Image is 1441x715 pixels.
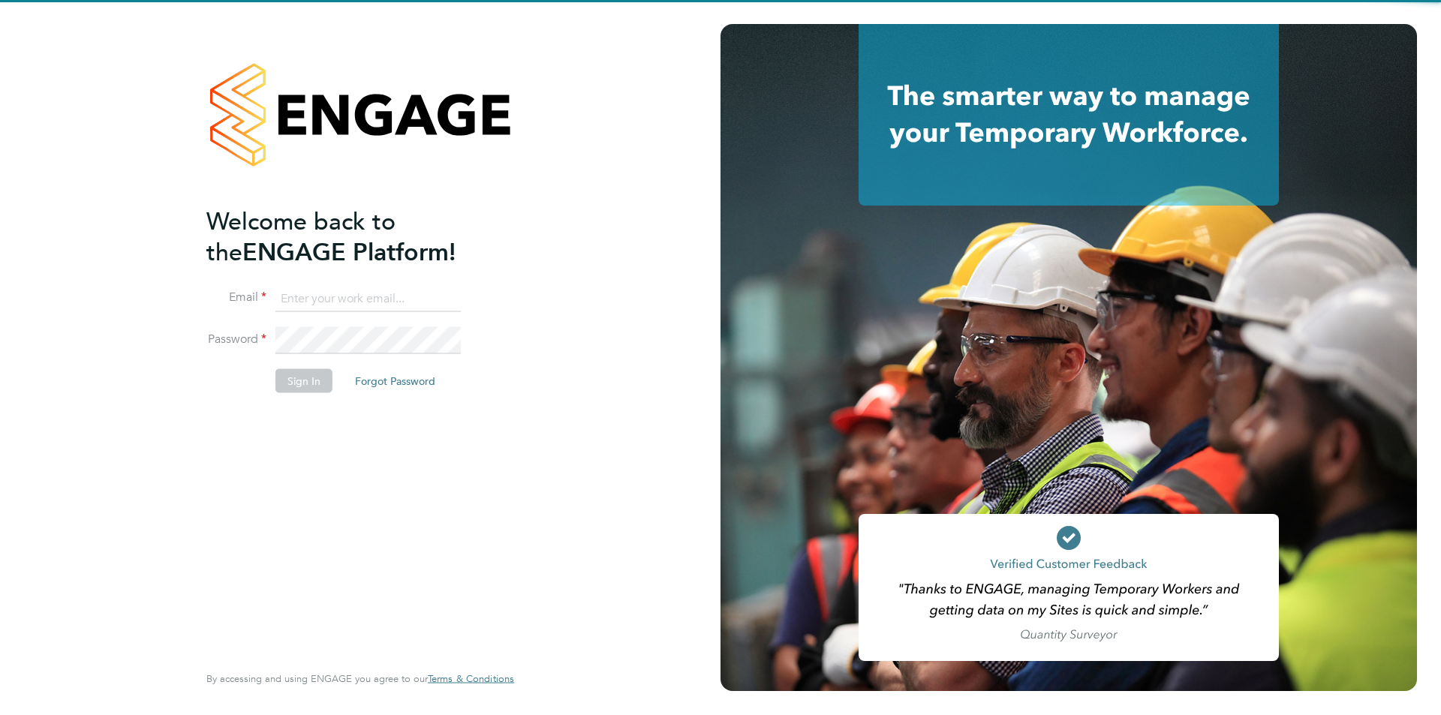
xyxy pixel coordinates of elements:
label: Password [206,332,266,347]
h2: ENGAGE Platform! [206,206,499,267]
button: Forgot Password [343,369,447,393]
input: Enter your work email... [275,285,461,312]
span: By accessing and using ENGAGE you agree to our [206,672,514,685]
span: Welcome back to the [206,206,396,266]
label: Email [206,290,266,305]
a: Terms & Conditions [428,673,514,685]
button: Sign In [275,369,332,393]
